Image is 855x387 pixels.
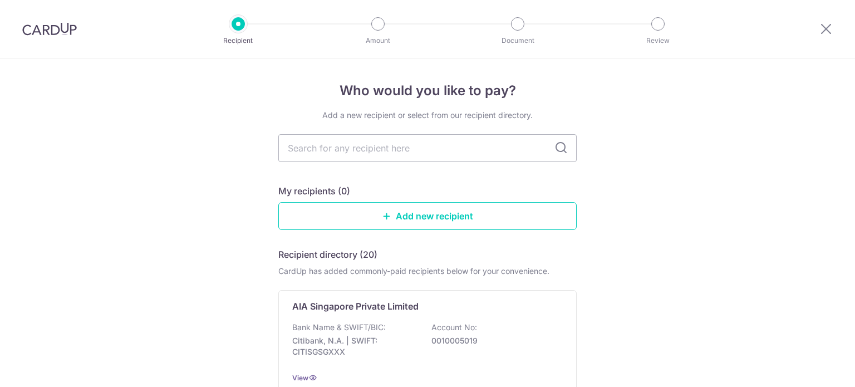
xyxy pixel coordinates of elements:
[292,322,386,333] p: Bank Name & SWIFT/BIC:
[292,374,308,382] a: View
[278,110,577,121] div: Add a new recipient or select from our recipient directory.
[784,354,844,381] iframe: Opens a widget where you can find more information
[617,35,699,46] p: Review
[197,35,279,46] p: Recipient
[431,322,477,333] p: Account No:
[278,81,577,101] h4: Who would you like to pay?
[278,202,577,230] a: Add new recipient
[476,35,559,46] p: Document
[278,266,577,277] div: CardUp has added commonly-paid recipients below for your convenience.
[431,335,556,346] p: 0010005019
[292,300,419,313] p: AIA Singapore Private Limited
[337,35,419,46] p: Amount
[292,335,417,357] p: Citibank, N.A. | SWIFT: CITISGSGXXX
[278,184,350,198] h5: My recipients (0)
[278,248,377,261] h5: Recipient directory (20)
[22,22,77,36] img: CardUp
[278,134,577,162] input: Search for any recipient here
